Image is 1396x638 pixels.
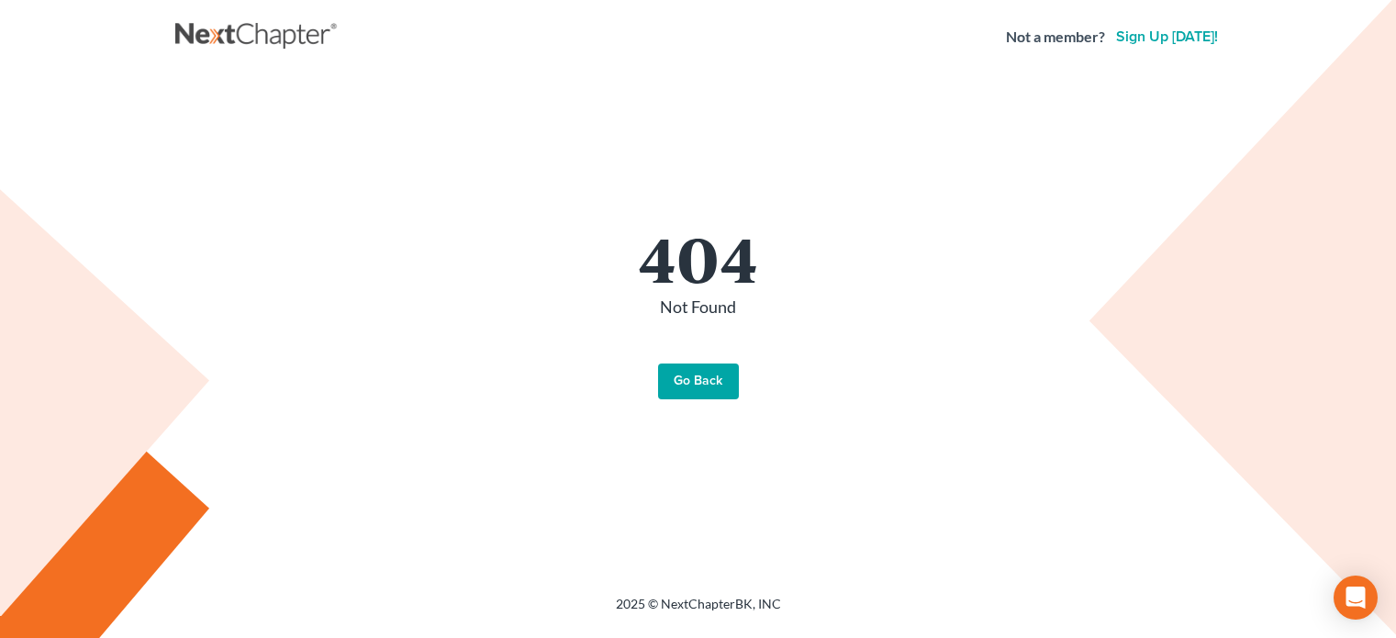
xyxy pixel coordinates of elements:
[194,226,1203,288] h1: 404
[1112,29,1222,44] a: Sign up [DATE]!
[1334,576,1378,620] div: Open Intercom Messenger
[1006,27,1105,48] strong: Not a member?
[175,595,1222,628] div: 2025 © NextChapterBK, INC
[194,296,1203,319] p: Not Found
[658,364,739,400] a: Go Back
